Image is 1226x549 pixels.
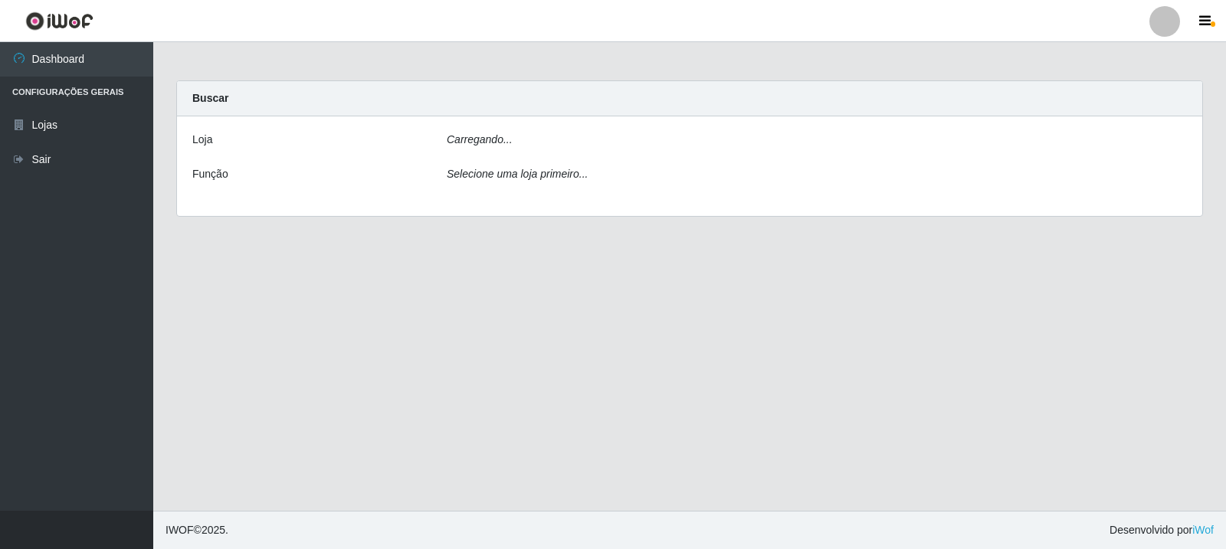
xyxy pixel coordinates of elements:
[447,168,588,180] i: Selecione uma loja primeiro...
[1110,522,1214,538] span: Desenvolvido por
[25,11,93,31] img: CoreUI Logo
[447,133,513,145] i: Carregando...
[1192,524,1214,536] a: iWof
[166,524,194,536] span: IWOF
[192,132,212,148] label: Loja
[166,522,228,538] span: © 2025 .
[192,92,228,104] strong: Buscar
[192,166,228,182] label: Função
